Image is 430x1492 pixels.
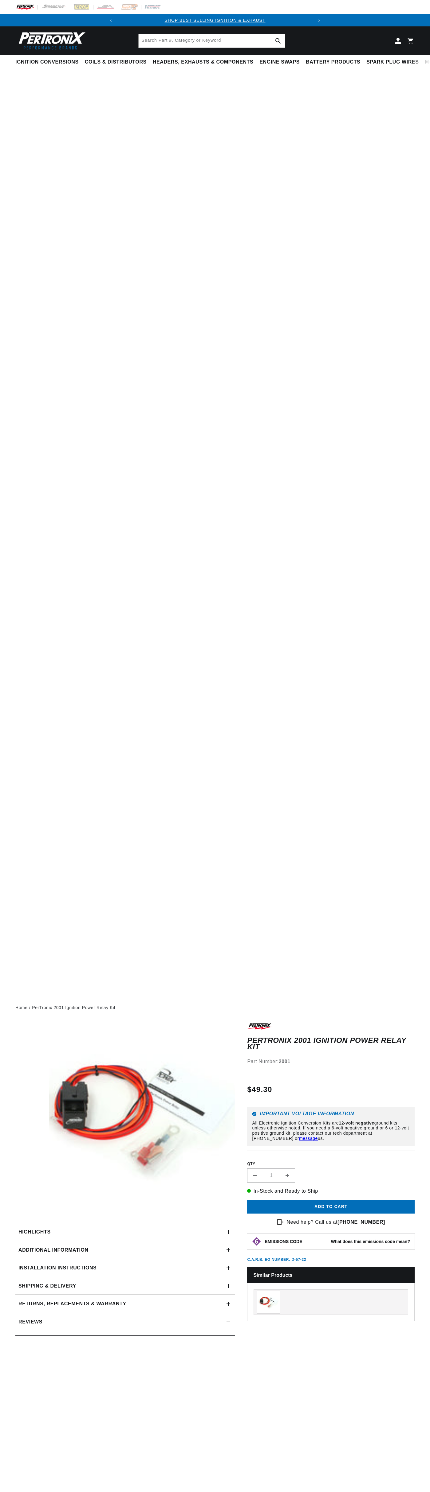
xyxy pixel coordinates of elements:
span: Battery Products [306,59,360,65]
h2: Returns, Replacements & Warranty [18,1300,126,1308]
button: EMISSIONS CODEWhat does this emissions code mean? [265,1239,410,1244]
summary: Additional Information [15,1241,235,1259]
media-gallery: Gallery Viewer [15,1022,235,1210]
summary: Headers, Exhausts & Components [150,55,256,69]
img: PerTronix 2001 Ignition Power Relay Kit [257,1291,280,1313]
div: Part Number: [247,1058,415,1066]
h2: Installation instructions [18,1264,97,1272]
img: Emissions code [252,1237,262,1246]
span: $49.30 [247,1084,272,1095]
h2: Shipping & Delivery [18,1282,76,1290]
span: Engine Swaps [259,59,300,65]
summary: Highlights [15,1223,235,1241]
div: 1 of 2 [117,17,313,24]
a: SHOP BEST SELLING IGNITION & EXHAUST [164,18,265,23]
summary: Spark Plug Wires [363,55,422,69]
h2: Reviews [18,1318,42,1326]
strong: What does this emissions code mean? [331,1239,410,1244]
h6: Important Voltage Information [252,1112,410,1116]
summary: Engine Swaps [256,55,303,69]
strong: 12-volt negative [339,1121,374,1125]
a: Home [15,1004,28,1011]
summary: Battery Products [303,55,363,69]
button: Add to cart [247,1200,415,1214]
a: PerTronix 2001 Ignition Power Relay Kit [32,1004,115,1011]
summary: Ignition Conversions [15,55,82,69]
summary: Coils & Distributors [82,55,150,69]
p: C.A.R.B. EO Number: D-57-22 [247,1257,306,1262]
span: Spark Plug Wires [366,59,419,65]
a: message [299,1136,318,1141]
button: Translation missing: en.sections.announcements.next_announcement [313,14,325,26]
span: Ignition Conversions [15,59,79,65]
strong: EMISSIONS CODE [265,1239,302,1244]
div: Announcement [117,17,313,24]
input: Search Part #, Category or Keyword [139,34,285,48]
img: Pertronix [15,30,86,51]
nav: breadcrumbs [15,1004,415,1011]
h1: PerTronix 2001 Ignition Power Relay Kit [247,1037,415,1050]
summary: Returns, Replacements & Warranty [15,1295,235,1313]
h2: Similar Products [247,1267,415,1283]
h2: Additional Information [18,1246,89,1254]
button: Translation missing: en.sections.announcements.previous_announcement [105,14,117,26]
p: All Electronic Ignition Conversion Kits are ground kits unless otherwise noted. If you need a 6-v... [252,1121,410,1141]
p: Need help? Call us at [286,1218,385,1226]
span: Headers, Exhausts & Components [153,59,253,65]
h2: Highlights [18,1228,51,1236]
summary: Installation instructions [15,1259,235,1277]
button: Search Part #, Category or Keyword [271,34,285,48]
a: [PHONE_NUMBER] [337,1219,385,1225]
label: QTY [247,1161,415,1167]
summary: Reviews [15,1313,235,1331]
p: In-Stock and Ready to Ship [247,1187,415,1195]
strong: 2001 [279,1059,290,1064]
summary: Shipping & Delivery [15,1277,235,1295]
span: Coils & Distributors [85,59,147,65]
